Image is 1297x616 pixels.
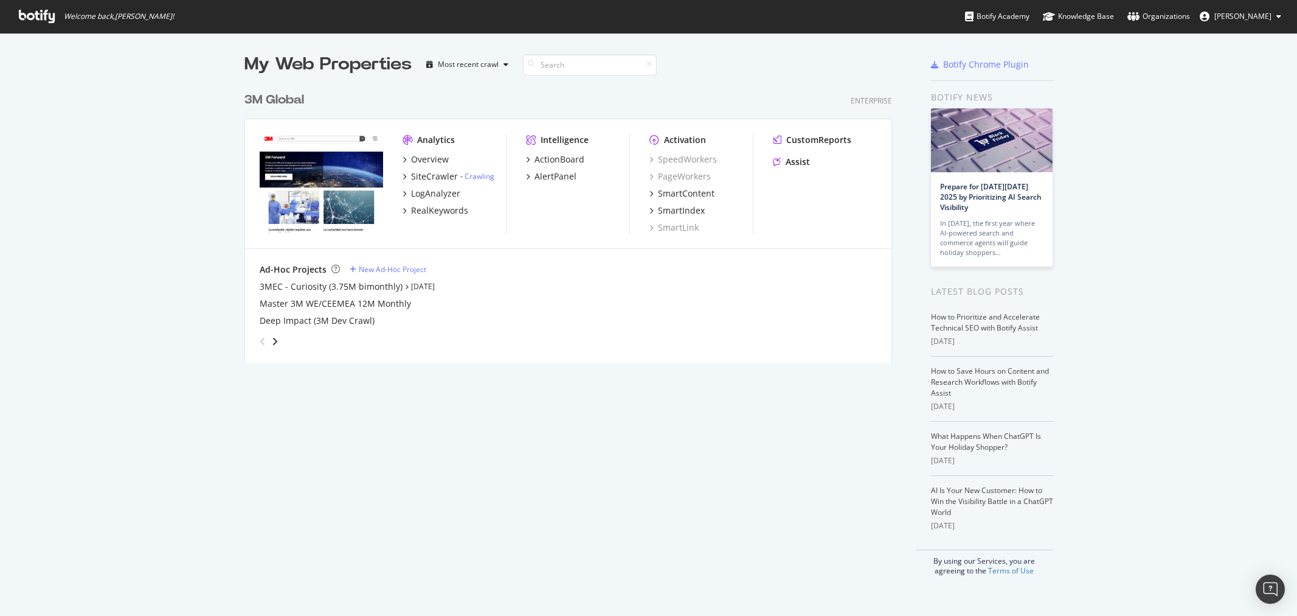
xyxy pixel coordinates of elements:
[943,58,1029,71] div: Botify Chrome Plugin
[940,181,1042,212] a: Prepare for [DATE][DATE] 2025 by Prioritizing AI Search Visibility
[931,401,1053,412] div: [DATE]
[1214,11,1271,21] span: Alexander Parrales
[260,315,375,327] a: Deep Impact (3M Dev Crawl)
[421,55,513,74] button: Most recent crawl
[1043,10,1114,23] div: Knowledge Base
[411,153,449,166] div: Overview
[403,153,449,166] a: Overview
[1256,575,1285,604] div: Open Intercom Messenger
[438,61,499,68] div: Most recent crawl
[260,298,411,310] a: Master 3M WE/CEEMEA 12M Monthly
[541,134,589,146] div: Intelligence
[931,312,1040,333] a: How to Prioritize and Accelerate Technical SEO with Botify Assist
[526,170,576,183] a: AlertPanel
[786,134,851,146] div: CustomReports
[931,58,1029,71] a: Botify Chrome Plugin
[244,91,309,109] a: 3M Global
[260,264,327,276] div: Ad-Hoc Projects
[664,134,706,146] div: Activation
[271,335,279,348] div: angle-right
[244,77,902,363] div: grid
[773,156,810,168] a: Assist
[260,134,383,233] img: www.command.com
[411,281,435,292] a: [DATE]
[931,108,1053,172] img: Prepare for Black Friday 2025 by Prioritizing AI Search Visibility
[658,205,705,217] div: SmartIndex
[350,264,426,275] a: New Ad-Hoc Project
[931,285,1053,298] div: Latest Blog Posts
[965,10,1029,23] div: Botify Academy
[649,153,717,166] a: SpeedWorkers
[1127,10,1190,23] div: Organizations
[931,336,1053,347] div: [DATE]
[931,520,1053,531] div: [DATE]
[1190,7,1291,26] button: [PERSON_NAME]
[260,281,403,293] a: 3MEC - Curiosity (3.75M bimonthly)
[460,171,494,181] div: -
[916,550,1053,576] div: By using our Services, you are agreeing to the
[851,96,892,106] div: Enterprise
[786,156,810,168] div: Assist
[931,366,1049,398] a: How to Save Hours on Content and Research Workflows with Botify Assist
[403,170,494,183] a: SiteCrawler- Crawling
[417,134,455,146] div: Analytics
[526,153,584,166] a: ActionBoard
[988,565,1034,576] a: Terms of Use
[649,222,699,234] a: SmartLink
[649,170,711,183] a: PageWorkers
[403,205,468,217] a: RealKeywords
[359,264,426,275] div: New Ad-Hoc Project
[255,332,271,351] div: angle-left
[411,170,458,183] div: SiteCrawler
[534,170,576,183] div: AlertPanel
[649,187,714,200] a: SmartContent
[244,91,304,109] div: 3M Global
[411,205,468,217] div: RealKeywords
[931,455,1053,466] div: [DATE]
[658,187,714,200] div: SmartContent
[534,153,584,166] div: ActionBoard
[931,431,1041,452] a: What Happens When ChatGPT Is Your Holiday Shopper?
[940,219,1043,257] div: In [DATE], the first year where AI-powered search and commerce agents will guide holiday shoppers…
[773,134,851,146] a: CustomReports
[403,187,460,200] a: LogAnalyzer
[411,187,460,200] div: LogAnalyzer
[931,91,1053,104] div: Botify news
[931,485,1053,517] a: AI Is Your New Customer: How to Win the Visibility Battle in a ChatGPT World
[649,205,705,217] a: SmartIndex
[64,12,174,21] span: Welcome back, [PERSON_NAME] !
[465,171,494,181] a: Crawling
[523,54,657,75] input: Search
[244,52,412,77] div: My Web Properties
